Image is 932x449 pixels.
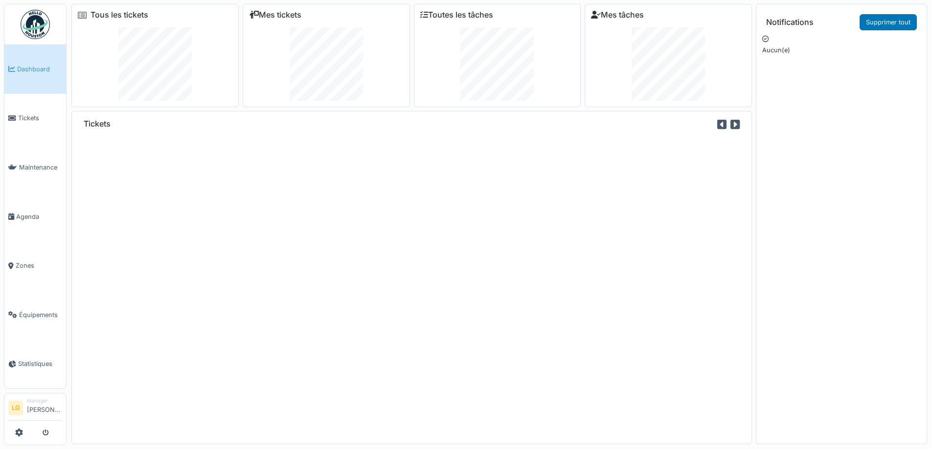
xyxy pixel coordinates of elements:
[766,18,814,27] h6: Notifications
[21,10,50,39] img: Badge_color-CXgf-gQk.svg
[17,64,62,74] span: Dashboard
[27,397,62,405] div: Manager
[762,45,921,55] p: Aucun(e)
[860,14,917,30] a: Supprimer tout
[19,163,62,172] span: Maintenance
[4,192,66,241] a: Agenda
[8,397,62,421] a: LG Manager[PERSON_NAME]
[27,397,62,418] li: [PERSON_NAME]
[8,401,23,415] li: LG
[16,261,62,270] span: Zones
[91,10,148,20] a: Tous les tickets
[84,119,111,128] h6: Tickets
[420,10,493,20] a: Toutes les tâches
[249,10,301,20] a: Mes tickets
[18,359,62,368] span: Statistiques
[4,241,66,290] a: Zones
[18,113,62,123] span: Tickets
[4,94,66,143] a: Tickets
[591,10,644,20] a: Mes tâches
[19,310,62,320] span: Équipements
[16,212,62,221] span: Agenda
[4,340,66,389] a: Statistiques
[4,44,66,94] a: Dashboard
[4,143,66,192] a: Maintenance
[4,290,66,340] a: Équipements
